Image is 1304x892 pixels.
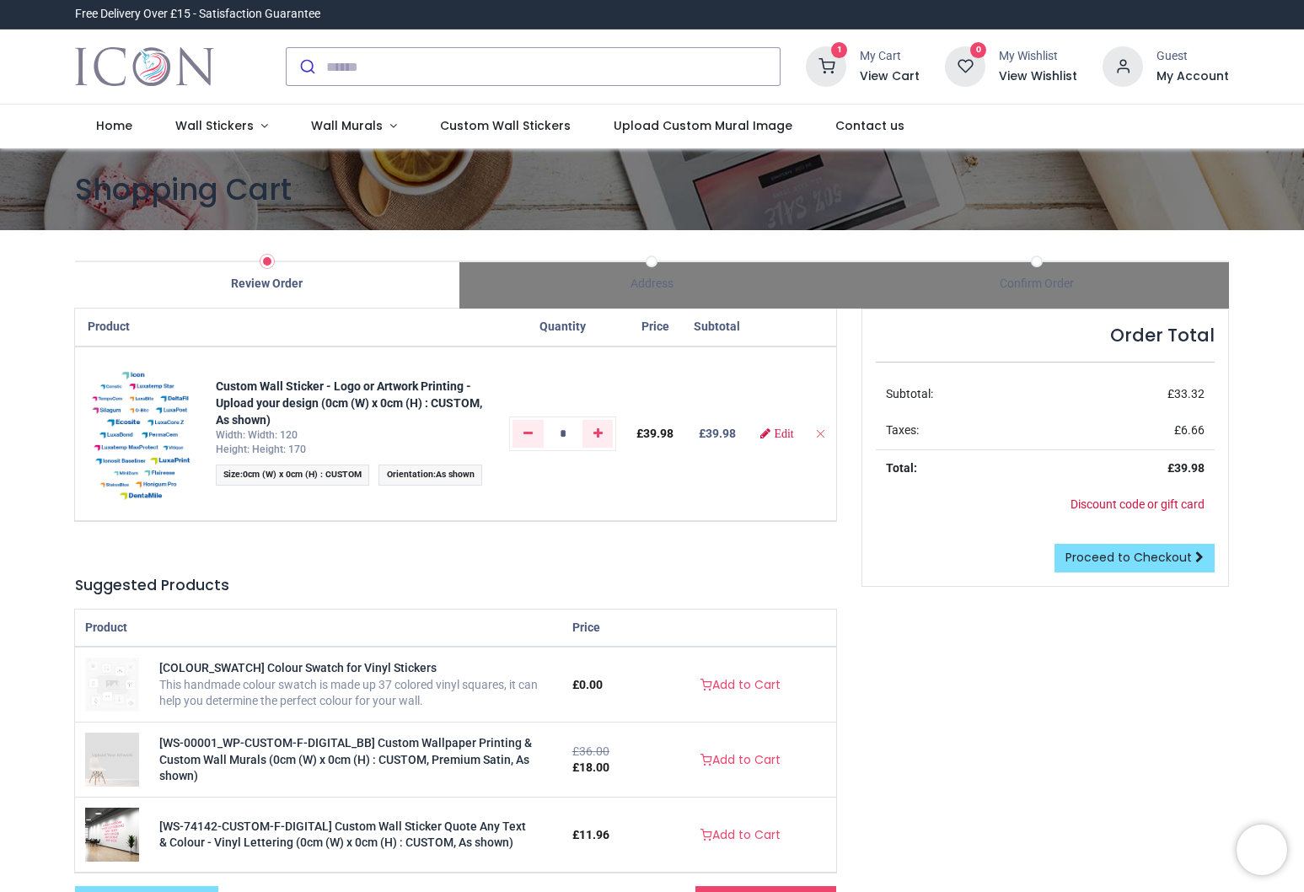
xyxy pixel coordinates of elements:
strong: £ [1167,461,1205,475]
th: Product [75,610,562,648]
b: £ [699,427,736,440]
strong: Total: [886,461,917,475]
div: Free Delivery Over £15 - Satisfaction Guarantee [75,6,320,23]
span: Width: Width: 120 [216,429,298,441]
span: Home [96,117,132,134]
a: Add one [582,420,614,447]
a: 1 [806,59,846,73]
span: 39.98 [1174,461,1205,475]
td: Subtotal: [876,376,1060,413]
div: My Cart [860,48,920,65]
h5: Suggested Products [75,575,836,596]
img: [COLOUR_SWATCH] Colour Swatch for Vinyl Stickers [85,658,139,712]
h4: Order Total [876,323,1215,347]
span: Wall Murals [311,117,383,134]
div: Address [459,276,845,293]
span: 33.32 [1174,387,1205,400]
div: Confirm Order [845,276,1230,293]
span: Quantity [539,320,586,333]
th: Product [75,309,206,347]
span: Edit [774,427,793,439]
span: 18.00 [579,760,609,774]
a: [COLOUR_SWATCH] Colour Swatch for Vinyl Stickers [85,677,139,690]
img: Icon Wall Stickers [75,43,214,90]
a: [WS-00001_WP-CUSTOM-F-DIGITAL_BB] Custom Wallpaper Printing & Custom Wall Murals (0cm (W) x 0cm (... [85,752,139,766]
span: As shown [436,469,475,480]
span: 36.00 [579,744,609,758]
span: £ [1167,387,1205,400]
div: Guest [1156,48,1229,65]
div: Review Order [75,276,460,293]
a: [WS-74142-CUSTOM-F-DIGITAL] Custom Wall Sticker Quote Any Text & Colour - Vinyl Lettering (0cm (W... [85,827,139,841]
span: 0cm (W) x 0cm (H) : CUSTOM [243,469,362,480]
a: Remove from cart [814,427,826,440]
span: Orientation [387,469,433,480]
iframe: Brevo live chat [1237,825,1287,875]
span: 6.66 [1181,423,1205,437]
a: My Account [1156,68,1229,85]
a: Remove one [512,420,544,447]
a: Add to Cart [690,821,792,850]
a: View Cart [860,68,920,85]
img: jfFHHuznw+VBoAAAAASUVORK5CYII= [88,357,196,511]
button: Submit [287,48,326,85]
span: £ [572,760,609,774]
a: Edit [760,427,793,439]
a: Custom Wall Sticker - Logo or Artwork Printing - Upload your design (0cm (W) x 0cm (H) : CUSTOM, ... [216,379,482,426]
a: Logo of Icon Wall Stickers [75,43,214,90]
div: This handmade colour swatch is made up 37 colored vinyl squares, it can help you determine the pe... [159,677,552,710]
a: Add to Cart [690,671,792,700]
a: View Wishlist [999,68,1077,85]
iframe: Customer reviews powered by Trustpilot [875,6,1229,23]
span: £ [572,828,609,841]
a: Discount code or gift card [1071,497,1205,511]
a: [WS-74142-CUSTOM-F-DIGITAL] Custom Wall Sticker Quote Any Text & Colour - Vinyl Lettering (0cm (W... [159,819,526,850]
span: Contact us [835,117,904,134]
a: Wall Murals [290,105,419,148]
a: [COLOUR_SWATCH] Colour Swatch for Vinyl Stickers [159,661,437,674]
span: £ [1174,423,1205,437]
span: Proceed to Checkout [1065,549,1192,566]
th: Price [562,610,646,648]
span: Upload Custom Mural Image [614,117,792,134]
a: Wall Stickers [154,105,290,148]
del: £ [572,744,609,758]
span: £ [636,427,673,440]
sup: 1 [831,42,847,58]
span: 39.98 [706,427,736,440]
a: [WS-00001_WP-CUSTOM-F-DIGITAL_BB] Custom Wallpaper Printing & Custom Wall Murals (0cm (W) x 0cm (... [159,736,532,782]
span: £ [572,678,603,691]
h1: Shopping Cart [75,169,1230,210]
span: Wall Stickers [175,117,254,134]
sup: 0 [970,42,986,58]
img: [WS-74142-CUSTOM-F-DIGITAL] Custom Wall Sticker Quote Any Text & Colour - Vinyl Lettering (0cm (W... [85,808,139,862]
span: Height: Height: 170 [216,443,306,455]
img: [WS-00001_WP-CUSTOM-F-DIGITAL_BB] Custom Wallpaper Printing & Custom Wall Murals (0cm (W) x 0cm (... [85,733,139,787]
span: Size [223,469,240,480]
a: Add to Cart [690,746,792,775]
span: : [216,465,370,486]
th: Price [626,309,684,347]
span: Custom Wall Stickers [440,117,571,134]
a: Proceed to Checkout [1054,544,1215,572]
span: 39.98 [643,427,673,440]
a: 0 [945,59,985,73]
span: 11.96 [579,828,609,841]
td: Taxes: [876,412,1060,449]
div: My Wishlist [999,48,1077,65]
th: Subtotal [684,309,750,347]
span: 0.00 [579,678,603,691]
span: : [378,465,482,486]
